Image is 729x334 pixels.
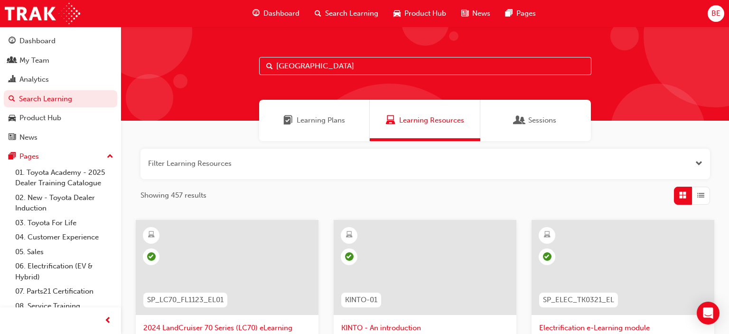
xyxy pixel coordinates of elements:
[9,153,16,161] span: pages-icon
[307,4,386,23] a: search-iconSearch Learning
[708,5,724,22] button: BE
[399,115,464,126] span: Learning Resources
[19,132,37,143] div: News
[147,295,224,305] span: SP_LC70_FL1123_EL01
[345,252,354,261] span: learningRecordVerb_PASS-icon
[11,284,117,299] a: 07. Parts21 Certification
[346,229,353,241] span: learningResourceType_ELEARNING-icon
[4,109,117,127] a: Product Hub
[315,8,321,19] span: search-icon
[711,8,720,19] span: BE
[505,8,513,19] span: pages-icon
[461,8,468,19] span: news-icon
[404,8,446,19] span: Product Hub
[539,323,707,334] span: Electrification e-Learning module
[259,57,591,75] input: Search...
[11,245,117,259] a: 05. Sales
[107,151,113,163] span: up-icon
[695,158,702,169] button: Open the filter
[341,323,509,334] span: KINTO - An introduction
[9,37,16,46] span: guage-icon
[9,134,16,142] span: news-icon
[11,230,117,245] a: 04. Customer Experience
[454,4,498,23] a: news-iconNews
[345,295,377,305] span: KINTO-01
[679,190,686,201] span: Grid
[147,252,156,261] span: learningRecordVerb_PASS-icon
[259,100,370,141] a: Learning PlansLearning Plans
[4,32,117,50] a: Dashboard
[11,299,117,314] a: 08. Service Training
[19,36,56,47] div: Dashboard
[245,4,307,23] a: guage-iconDashboard
[386,115,395,126] span: Learning Resources
[697,302,720,324] div: Open Intercom Messenger
[370,100,480,141] a: Learning ResourcesLearning Resources
[283,115,293,126] span: Learning Plans
[252,8,260,19] span: guage-icon
[266,61,273,72] span: Search
[5,3,80,24] img: Trak
[472,8,490,19] span: News
[543,295,614,305] span: SP_ELEC_TK0321_EL
[9,57,16,65] span: people-icon
[498,4,543,23] a: pages-iconPages
[528,115,556,126] span: Sessions
[19,151,39,162] div: Pages
[325,8,378,19] span: Search Learning
[263,8,299,19] span: Dashboard
[543,252,551,261] span: learningRecordVerb_COMPLETE-icon
[544,229,551,241] span: learningResourceType_ELEARNING-icon
[4,129,117,146] a: News
[4,148,117,165] button: Pages
[386,4,454,23] a: car-iconProduct Hub
[4,71,117,88] a: Analytics
[9,114,16,123] span: car-icon
[11,259,117,284] a: 06. Electrification (EV & Hybrid)
[9,95,15,104] span: search-icon
[148,229,155,241] span: learningResourceType_ELEARNING-icon
[393,8,401,19] span: car-icon
[19,74,49,85] div: Analytics
[104,315,112,327] span: prev-icon
[140,190,206,201] span: Showing 457 results
[697,190,704,201] span: List
[480,100,591,141] a: SessionsSessions
[4,30,117,148] button: DashboardMy TeamAnalyticsSearch LearningProduct HubNews
[4,52,117,69] a: My Team
[9,76,16,84] span: chart-icon
[19,113,61,124] div: Product Hub
[516,8,536,19] span: Pages
[11,191,117,216] a: 02. New - Toyota Dealer Induction
[515,115,524,126] span: Sessions
[19,55,49,66] div: My Team
[4,90,117,108] a: Search Learning
[11,165,117,191] a: 01. Toyota Academy - 2025 Dealer Training Catalogue
[11,216,117,230] a: 03. Toyota For Life
[297,115,345,126] span: Learning Plans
